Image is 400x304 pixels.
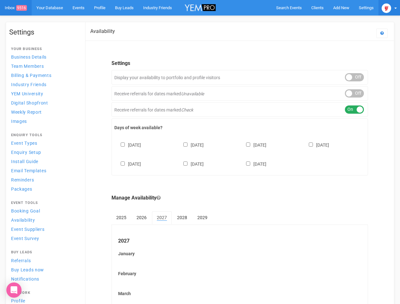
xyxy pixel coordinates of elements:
[11,208,40,213] span: Booking Goal
[177,160,204,167] label: [DATE]
[193,211,212,224] a: 2029
[11,54,47,60] span: Business Details
[114,160,141,167] label: [DATE]
[302,141,329,148] label: [DATE]
[11,201,77,205] h4: Event Tools
[311,5,324,10] span: Clients
[6,282,22,298] div: Open Intercom Messenger
[9,98,79,107] a: Digital Shopfront
[11,159,38,164] span: Install Guide
[9,139,79,147] a: Event Types
[121,142,125,147] input: [DATE]
[11,73,52,78] span: Billing & Payments
[132,211,151,224] a: 2026
[118,270,361,277] label: February
[111,194,368,202] legend: Manage Availability
[118,237,361,245] legend: 2027
[177,141,204,148] label: [DATE]
[240,160,266,167] label: [DATE]
[11,91,43,96] span: YEM University
[11,47,77,51] h4: Your Business
[9,256,79,265] a: Referrals
[114,141,141,148] label: [DATE]
[183,161,187,166] input: [DATE]
[9,89,79,98] a: YEM University
[16,5,27,11] span: 9516
[9,108,79,116] a: Weekly Report
[111,70,368,85] div: Display your availability to portfolio and profile visitors
[9,185,79,193] a: Packages
[9,275,79,283] a: Notifications
[11,227,45,232] span: Event Suppliers
[181,91,204,96] em: Unavailable
[172,211,192,224] a: 2028
[9,216,79,224] a: Availability
[11,100,48,105] span: Digital Shopfront
[11,187,32,192] span: Packages
[9,225,79,233] a: Event Suppliers
[333,5,349,10] span: Add New
[11,291,77,295] h4: Network
[9,148,79,156] a: Enquiry Setup
[11,218,35,223] span: Availability
[246,161,250,166] input: [DATE]
[152,211,172,225] a: 2027
[11,168,47,173] span: Email Templates
[276,5,302,10] span: Search Events
[11,110,42,115] span: Weekly Report
[11,276,39,282] span: Notifications
[9,71,79,79] a: Billing & Payments
[11,119,27,124] span: Images
[240,141,266,148] label: [DATE]
[11,141,37,146] span: Event Types
[9,62,79,70] a: Team Members
[246,142,250,147] input: [DATE]
[309,142,313,147] input: [DATE]
[9,53,79,61] a: Business Details
[111,211,131,224] a: 2025
[9,234,79,243] a: Event Survey
[11,236,39,241] span: Event Survey
[9,117,79,125] a: Images
[382,3,391,13] img: open-uri20250107-2-1pbi2ie
[121,161,125,166] input: [DATE]
[118,250,361,257] label: January
[9,265,79,274] a: Buy Leads now
[111,102,368,117] div: Receive referrals for dates marked
[90,28,115,34] h2: Availability
[11,150,41,155] span: Enquiry Setup
[9,80,79,89] a: Industry Friends
[183,142,187,147] input: [DATE]
[9,206,79,215] a: Booking Goal
[118,290,361,297] label: March
[181,107,193,112] em: Check
[9,175,79,184] a: Reminders
[11,177,34,182] span: Reminders
[9,166,79,175] a: Email Templates
[11,64,44,69] span: Team Members
[114,124,365,131] label: Days of week available?
[9,157,79,166] a: Install Guide
[11,133,77,137] h4: Enquiry Tools
[11,250,77,254] h4: Buy Leads
[111,60,368,67] legend: Settings
[9,28,79,36] h1: Settings
[111,86,368,101] div: Receive referrals for dates marked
